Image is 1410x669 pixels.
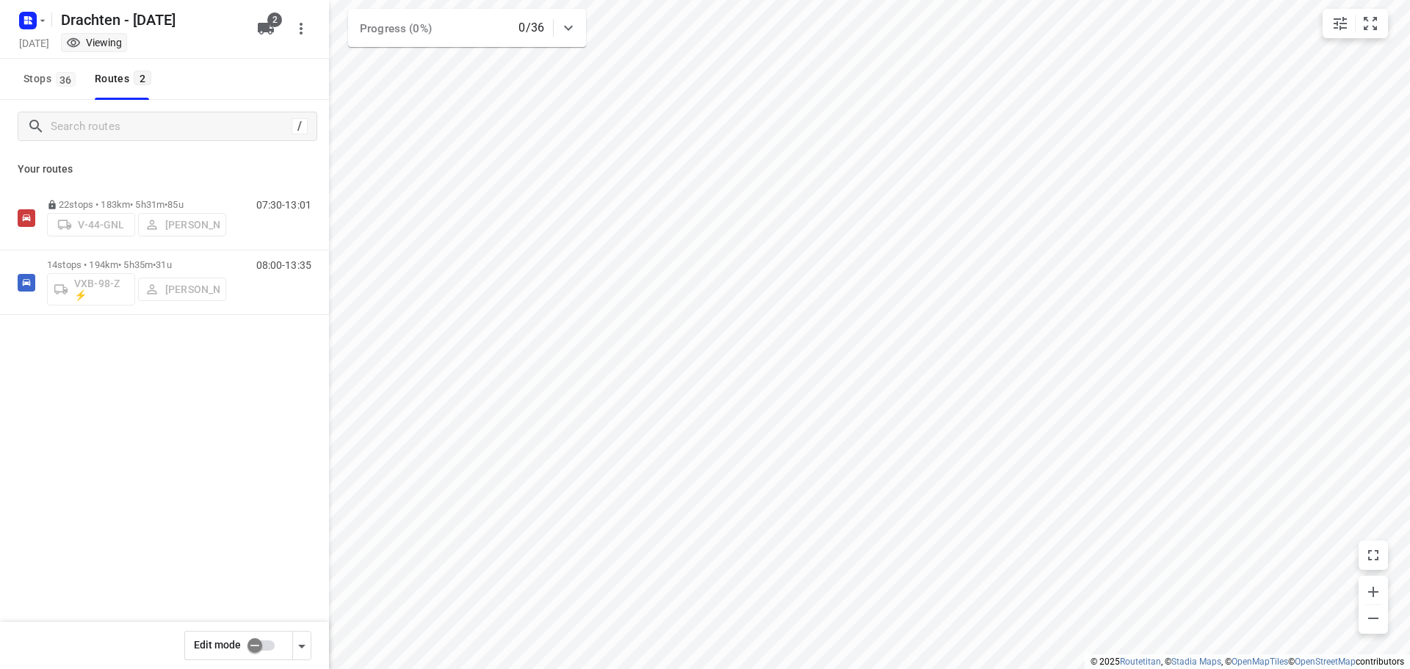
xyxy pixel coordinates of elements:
div: Progress (0%)0/36 [348,9,586,47]
button: More [286,14,316,43]
div: Driver app settings [293,636,311,654]
div: small contained button group [1323,9,1388,38]
p: 08:00-13:35 [256,259,311,271]
span: Stops [23,70,80,88]
span: 36 [56,72,76,87]
span: • [164,199,167,210]
div: Routes [95,70,156,88]
div: / [292,118,308,134]
p: 14 stops • 194km • 5h35m [47,259,226,270]
span: 85u [167,199,183,210]
p: 0/36 [518,19,544,37]
p: Your routes [18,162,311,177]
p: 22 stops • 183km • 5h31m [47,199,226,210]
span: Edit mode [194,639,241,651]
div: You are currently in view mode. To make any changes, go to edit project. [66,35,122,50]
p: 07:30-13:01 [256,199,311,211]
li: © 2025 , © , © © contributors [1091,657,1404,667]
span: • [153,259,156,270]
a: Routetitan [1120,657,1161,667]
span: 2 [267,12,282,27]
input: Search routes [51,115,292,138]
span: 2 [134,70,151,85]
button: Map settings [1326,9,1355,38]
button: 2 [251,14,281,43]
a: OpenMapTiles [1232,657,1288,667]
a: Stadia Maps [1171,657,1221,667]
button: Fit zoom [1356,9,1385,38]
span: 31u [156,259,171,270]
a: OpenStreetMap [1295,657,1356,667]
span: Progress (0%) [360,22,432,35]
